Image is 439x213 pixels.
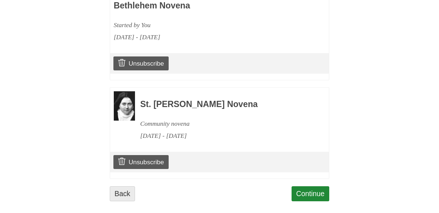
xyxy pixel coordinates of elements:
div: [DATE] - [DATE] [140,130,309,142]
a: Continue [292,186,330,201]
div: [DATE] - [DATE] [114,31,283,43]
a: Back [110,186,135,201]
a: Unsubscribe [113,56,169,70]
div: Started by You [114,19,283,31]
div: Community novena [140,118,309,130]
h3: St. [PERSON_NAME] Novena [140,100,309,109]
a: Unsubscribe [113,155,169,169]
h3: Bethlehem Novena [114,1,283,11]
img: Novena image [114,91,135,121]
